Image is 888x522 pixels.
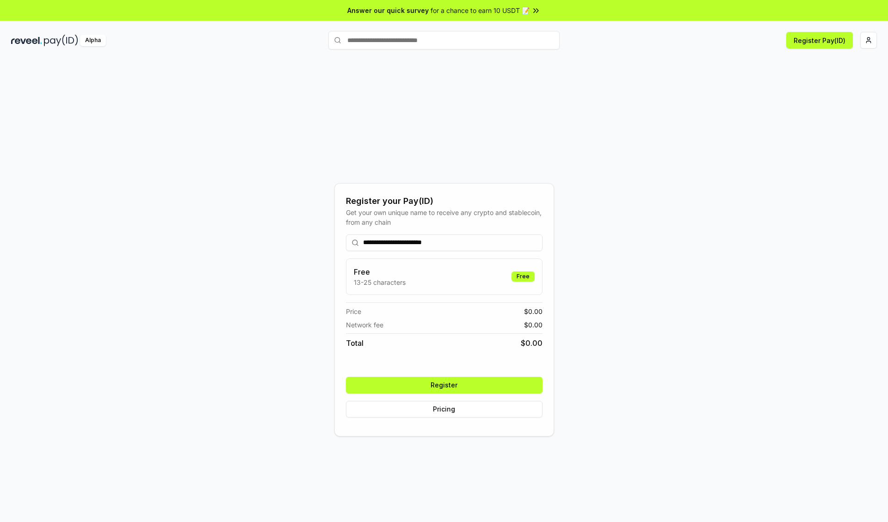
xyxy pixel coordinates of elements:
[431,6,530,15] span: for a chance to earn 10 USDT 📝
[524,307,543,316] span: $ 0.00
[524,320,543,330] span: $ 0.00
[11,35,42,46] img: reveel_dark
[80,35,106,46] div: Alpha
[44,35,78,46] img: pay_id
[346,320,383,330] span: Network fee
[346,307,361,316] span: Price
[346,208,543,227] div: Get your own unique name to receive any crypto and stablecoin, from any chain
[347,6,429,15] span: Answer our quick survey
[346,377,543,393] button: Register
[512,271,535,282] div: Free
[346,195,543,208] div: Register your Pay(ID)
[786,32,853,49] button: Register Pay(ID)
[346,401,543,418] button: Pricing
[354,277,406,287] p: 13-25 characters
[521,338,543,349] span: $ 0.00
[354,266,406,277] h3: Free
[346,338,364,349] span: Total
